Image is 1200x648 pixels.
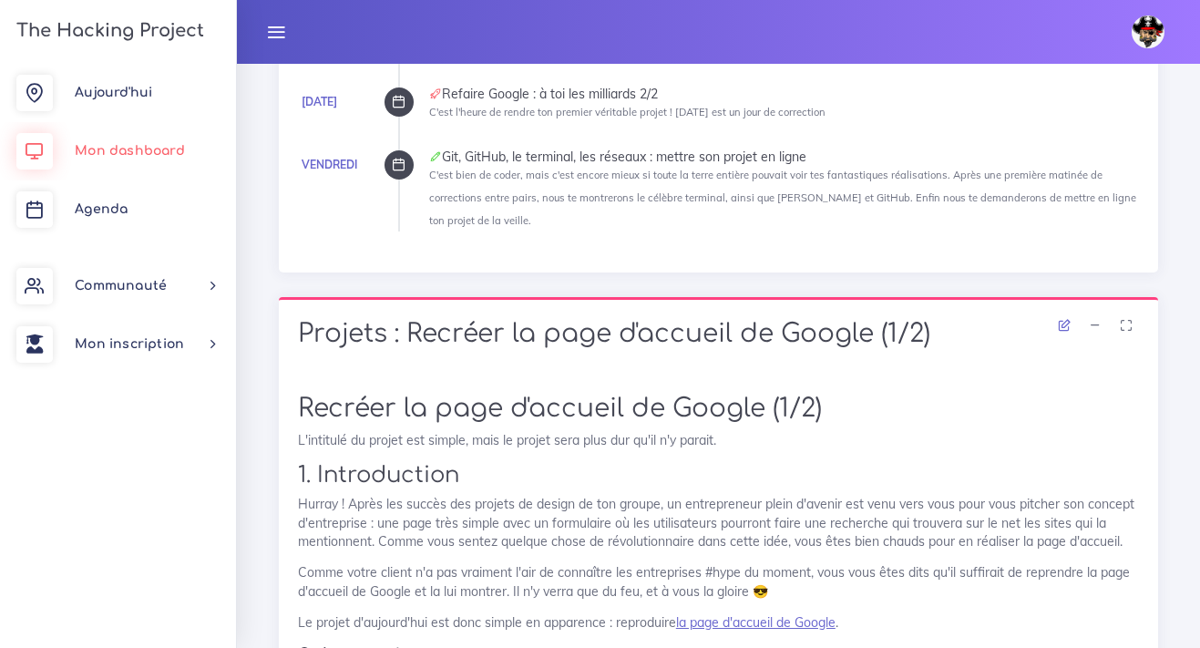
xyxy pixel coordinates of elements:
h3: The Hacking Project [11,21,204,41]
a: [DATE] [302,95,337,108]
div: Git, GitHub, le terminal, les réseaux : mettre son projet en ligne [429,150,1139,163]
p: Le projet d'aujourd'hui est donc simple en apparence : reproduire . [298,613,1139,632]
span: Communauté [75,279,167,293]
span: Mon inscription [75,337,184,351]
small: C'est bien de coder, mais c'est encore mieux si toute la terre entière pouvait voir tes fantastiq... [429,169,1136,227]
span: Mon dashboard [75,144,185,158]
h1: Projets : Recréer la page d'accueil de Google (1/2) [298,319,1139,350]
h1: Recréer la page d'accueil de Google (1/2) [298,394,1139,425]
div: Refaire Google : à toi les milliards 2/2 [429,87,1139,100]
a: la page d'accueil de Google [676,614,836,631]
p: L'intitulé du projet est simple, mais le projet sera plus dur qu'il n'y parait. [298,431,1139,449]
small: C'est l'heure de rendre ton premier véritable projet ! [DATE] est un jour de correction [429,106,826,118]
img: avatar [1132,15,1164,48]
span: Aujourd'hui [75,86,152,99]
span: Agenda [75,202,128,216]
h2: 1. Introduction [298,462,1139,489]
a: Vendredi [302,158,357,171]
p: Hurray ! Après les succès des projets de design de ton groupe, un entrepreneur plein d'avenir est... [298,495,1139,550]
p: Comme votre client n'a pas vraiment l'air de connaître les entreprises #hype du moment, vous vous... [298,563,1139,601]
